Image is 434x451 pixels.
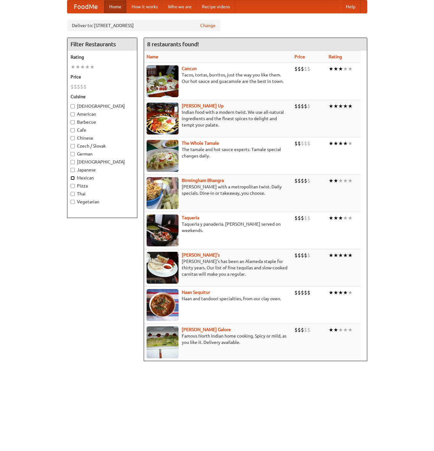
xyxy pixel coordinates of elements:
[301,289,304,296] li: $
[77,83,80,90] li: $
[333,326,338,333] li: ★
[304,326,307,333] li: $
[147,221,289,234] p: Taqueria y panaderia. [PERSON_NAME] served on weekends.
[333,215,338,222] li: ★
[147,215,179,246] img: taqueria.jpg
[294,289,298,296] li: $
[182,327,231,332] a: [PERSON_NAME] Galore
[71,168,75,172] input: Japanese
[71,74,134,80] h5: Price
[329,65,333,72] li: ★
[338,140,343,147] li: ★
[343,326,348,333] li: ★
[294,140,298,147] li: $
[294,177,298,184] li: $
[71,119,134,125] label: Barbecue
[71,160,75,164] input: [DEMOGRAPHIC_DATA]
[329,54,342,59] a: Rating
[333,177,338,184] li: ★
[348,289,353,296] li: ★
[147,54,158,59] a: Name
[301,252,304,259] li: $
[298,103,301,110] li: $
[71,175,134,181] label: Mexican
[147,72,289,84] p: Tacos, tortas, burritos, just the way you like them. Our hot sauce and guacamole are the best in ...
[71,111,134,117] label: American
[71,136,75,140] input: Chinese
[71,183,134,189] label: Pizza
[348,252,353,259] li: ★
[85,63,90,70] li: ★
[71,104,75,108] input: [DEMOGRAPHIC_DATA]
[304,140,307,147] li: $
[147,41,199,47] ng-pluralize: 8 restaurants found!
[304,177,307,184] li: $
[71,191,134,197] label: Thai
[147,184,289,196] p: [PERSON_NAME] with a metropolitan twist. Daily specials. Dine-in or takeaway, you choose.
[348,326,353,333] li: ★
[304,103,307,110] li: $
[147,289,179,321] img: naansequitur.jpg
[182,178,224,183] b: Birmingham Bhangra
[343,252,348,259] li: ★
[182,66,197,71] a: Cancun
[71,192,75,196] input: Thai
[147,258,289,277] p: [PERSON_NAME]'s has been an Alameda staple for thirty years. Our list of fine tequilas and slow-c...
[329,140,333,147] li: ★
[333,103,338,110] li: ★
[80,83,83,90] li: $
[71,103,134,109] label: [DEMOGRAPHIC_DATA]
[298,252,301,259] li: $
[90,63,95,70] li: ★
[71,151,134,157] label: German
[126,0,163,13] a: How it works
[304,252,307,259] li: $
[71,167,134,173] label: Japanese
[294,103,298,110] li: $
[338,289,343,296] li: ★
[329,103,333,110] li: ★
[307,103,310,110] li: $
[71,159,134,165] label: [DEMOGRAPHIC_DATA]
[338,326,343,333] li: ★
[338,177,343,184] li: ★
[338,215,343,222] li: ★
[67,20,220,31] div: Deliver to: [STREET_ADDRESS]
[298,140,301,147] li: $
[163,0,197,13] a: Who we are
[71,199,134,205] label: Vegetarian
[298,326,301,333] li: $
[307,177,310,184] li: $
[147,146,289,159] p: The tamale and hot sauce experts. Tamale special changes daily.
[294,54,305,59] a: Price
[200,22,216,29] a: Change
[147,140,179,172] img: wholetamale.jpg
[333,140,338,147] li: ★
[104,0,126,13] a: Home
[71,127,134,133] label: Cafe
[338,252,343,259] li: ★
[83,83,87,90] li: $
[343,103,348,110] li: ★
[71,176,75,180] input: Mexican
[182,141,219,146] a: The Whole Tamale
[307,215,310,222] li: $
[147,333,289,346] p: Famous North Indian home cooking. Spicy or mild, as you like it. Delivery available.
[301,326,304,333] li: $
[182,252,220,258] a: [PERSON_NAME]'s
[348,140,353,147] li: ★
[182,103,224,108] a: [PERSON_NAME] Up
[298,177,301,184] li: $
[294,65,298,72] li: $
[71,54,134,60] h5: Rating
[304,65,307,72] li: $
[147,65,179,97] img: cancun.jpg
[338,65,343,72] li: ★
[71,83,74,90] li: $
[147,103,179,135] img: curryup.jpg
[329,326,333,333] li: ★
